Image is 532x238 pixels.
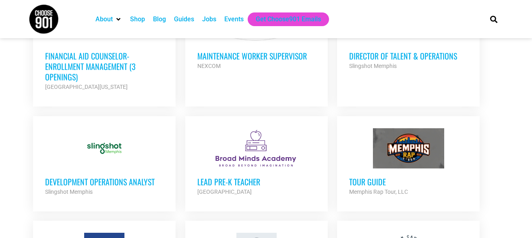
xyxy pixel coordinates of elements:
a: Shop [130,14,145,24]
h3: Tour Guide [349,176,468,187]
a: Get Choose901 Emails [256,14,321,24]
a: Guides [174,14,194,24]
h3: Development Operations Analyst [45,176,164,187]
a: Blog [153,14,166,24]
a: Tour Guide Memphis Rap Tour, LLC [337,116,480,209]
strong: [GEOGRAPHIC_DATA][US_STATE] [45,84,128,90]
a: About [95,14,113,24]
h3: MAINTENANCE WORKER SUPERVISOR [197,51,316,61]
h3: Financial Aid Counselor-Enrollment Management (3 Openings) [45,51,164,82]
strong: Memphis Rap Tour, LLC [349,189,408,195]
a: Jobs [202,14,216,24]
div: About [91,12,126,26]
strong: [GEOGRAPHIC_DATA] [197,189,252,195]
nav: Main nav [91,12,476,26]
a: Events [224,14,244,24]
h3: Director of Talent & Operations [349,51,468,61]
a: Development Operations Analyst Slingshot Memphis [33,116,176,209]
div: Search [487,12,500,26]
h3: Lead Pre-K Teacher [197,176,316,187]
strong: NEXCOM [197,63,221,69]
a: Lead Pre-K Teacher [GEOGRAPHIC_DATA] [185,116,328,209]
strong: Slingshot Memphis [45,189,93,195]
strong: Slingshot Memphis [349,63,397,69]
